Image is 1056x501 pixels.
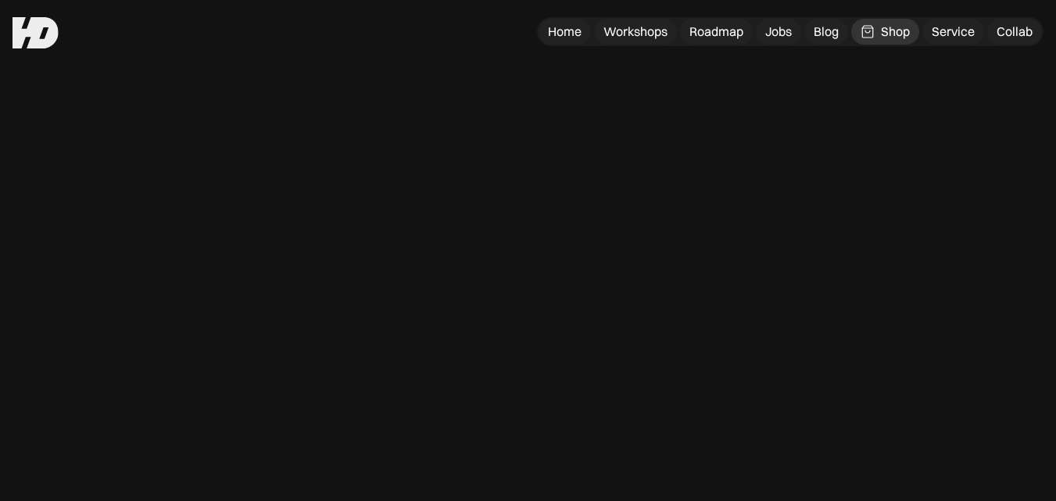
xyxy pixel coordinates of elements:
[765,23,792,40] div: Jobs
[814,23,839,40] div: Blog
[922,19,984,45] a: Service
[594,19,677,45] a: Workshops
[539,19,591,45] a: Home
[603,23,668,40] div: Workshops
[689,23,743,40] div: Roadmap
[932,23,975,40] div: Service
[804,19,848,45] a: Blog
[997,23,1033,40] div: Collab
[680,19,753,45] a: Roadmap
[851,19,919,45] a: Shop
[987,19,1042,45] a: Collab
[756,19,801,45] a: Jobs
[548,23,582,40] div: Home
[881,23,910,40] div: Shop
